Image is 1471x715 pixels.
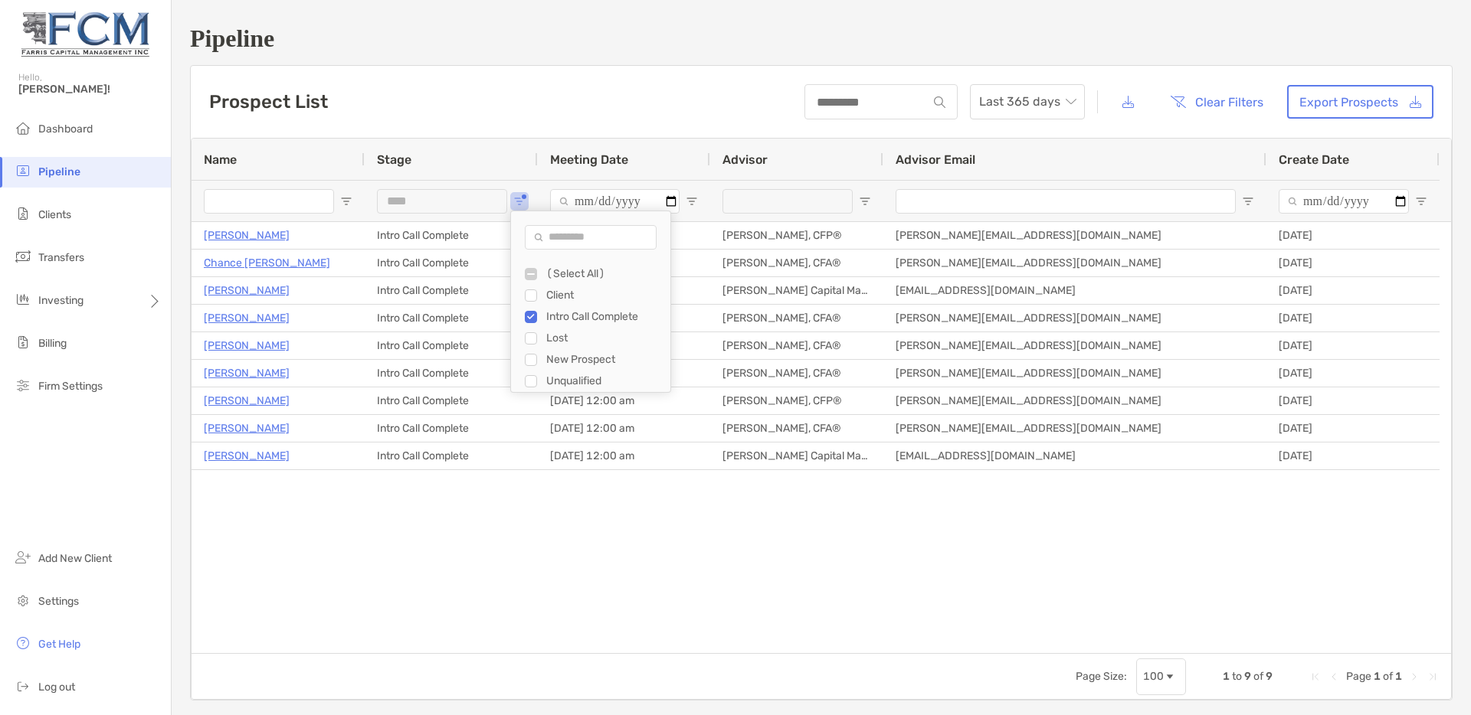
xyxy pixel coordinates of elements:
[14,290,32,309] img: investing icon
[1244,670,1251,683] span: 9
[1266,415,1440,442] div: [DATE]
[1266,360,1440,387] div: [DATE]
[14,162,32,180] img: pipeline icon
[340,195,352,207] button: Open Filter Menu
[883,360,1266,387] div: [PERSON_NAME][EMAIL_ADDRESS][DOMAIN_NAME]
[38,638,80,651] span: Get Help
[859,195,871,207] button: Open Filter Menu
[896,152,975,167] span: Advisor Email
[1253,670,1263,683] span: of
[550,152,628,167] span: Meeting Date
[710,332,883,359] div: [PERSON_NAME], CFA®
[546,267,661,280] div: (Select All)
[18,6,152,61] img: Zoe Logo
[14,119,32,137] img: dashboard icon
[209,91,328,113] h3: Prospect List
[1242,195,1254,207] button: Open Filter Menu
[1266,305,1440,331] div: [DATE]
[204,419,290,438] a: [PERSON_NAME]
[204,226,290,245] a: [PERSON_NAME]
[513,195,526,207] button: Open Filter Menu
[710,305,883,331] div: [PERSON_NAME], CFA®
[1232,670,1242,683] span: to
[204,446,290,465] a: [PERSON_NAME]
[365,442,538,469] div: Intro Call Complete
[377,152,411,167] span: Stage
[1279,152,1349,167] span: Create Date
[14,204,32,223] img: clients icon
[710,387,883,414] div: [PERSON_NAME], CFP®
[1266,442,1440,469] div: [DATE]
[204,391,290,410] a: [PERSON_NAME]
[365,305,538,331] div: Intro Call Complete
[511,263,670,392] div: Filter List
[550,189,680,214] input: Meeting Date Filter Input
[365,360,538,387] div: Intro Call Complete
[365,222,538,249] div: Intro Call Complete
[1309,671,1322,683] div: First Page
[883,250,1266,276] div: [PERSON_NAME][EMAIL_ADDRESS][DOMAIN_NAME]
[1136,658,1186,695] div: Page Size
[1266,222,1440,249] div: [DATE]
[934,96,945,108] img: input icon
[883,442,1266,469] div: [EMAIL_ADDRESS][DOMAIN_NAME]
[38,380,103,393] span: Firm Settings
[710,415,883,442] div: [PERSON_NAME], CFA®
[1143,670,1164,683] div: 100
[538,387,710,414] div: [DATE] 12:00 am
[1427,671,1439,683] div: Last Page
[1158,85,1275,119] button: Clear Filters
[204,364,290,383] a: [PERSON_NAME]
[1076,670,1127,683] div: Page Size:
[546,310,661,323] div: Intro Call Complete
[883,222,1266,249] div: [PERSON_NAME][EMAIL_ADDRESS][DOMAIN_NAME]
[1408,671,1420,683] div: Next Page
[1346,670,1371,683] span: Page
[38,595,79,608] span: Settings
[979,85,1076,119] span: Last 365 days
[204,281,290,300] a: [PERSON_NAME]
[204,309,290,328] a: [PERSON_NAME]
[510,211,671,393] div: Column Filter
[14,333,32,351] img: billing icon
[204,152,237,167] span: Name
[546,331,661,344] div: Lost
[883,332,1266,359] div: [PERSON_NAME][EMAIL_ADDRESS][DOMAIN_NAME]
[710,222,883,249] div: [PERSON_NAME], CFP®
[14,591,32,609] img: settings icon
[1266,277,1440,304] div: [DATE]
[38,165,80,178] span: Pipeline
[883,277,1266,304] div: [EMAIL_ADDRESS][DOMAIN_NAME]
[38,208,71,221] span: Clients
[525,225,657,250] input: Search filter values
[38,681,75,694] span: Log out
[1266,250,1440,276] div: [DATE]
[1374,670,1381,683] span: 1
[883,415,1266,442] div: [PERSON_NAME][EMAIL_ADDRESS][DOMAIN_NAME]
[538,415,710,442] div: [DATE] 12:00 am
[1266,670,1273,683] span: 9
[38,552,112,565] span: Add New Client
[204,189,334,214] input: Name Filter Input
[896,189,1236,214] input: Advisor Email Filter Input
[38,294,84,307] span: Investing
[204,336,290,355] a: [PERSON_NAME]
[686,195,698,207] button: Open Filter Menu
[883,387,1266,414] div: [PERSON_NAME][EMAIL_ADDRESS][DOMAIN_NAME]
[710,277,883,304] div: [PERSON_NAME] Capital Management
[1266,332,1440,359] div: [DATE]
[722,152,768,167] span: Advisor
[1328,671,1340,683] div: Previous Page
[38,251,84,264] span: Transfers
[1266,387,1440,414] div: [DATE]
[710,442,883,469] div: [PERSON_NAME] Capital Management
[14,634,32,652] img: get-help icon
[14,548,32,566] img: add_new_client icon
[204,253,330,273] a: Chance [PERSON_NAME]
[190,24,1453,53] h1: Pipeline
[14,376,32,394] img: firm-settings icon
